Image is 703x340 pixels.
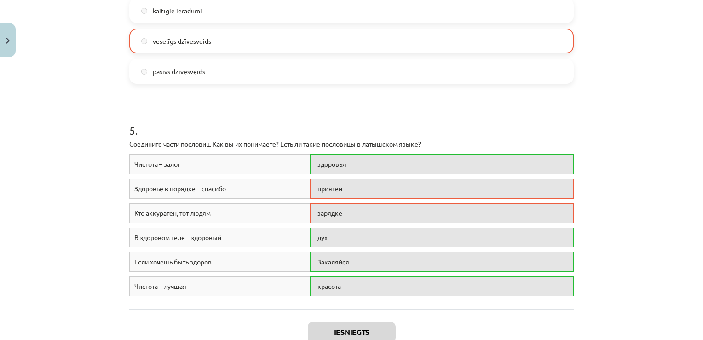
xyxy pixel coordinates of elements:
[317,258,349,266] span: Закаляйся
[6,38,10,44] img: icon-close-lesson-0947bae3869378f0d4975bcd49f059093ad1ed9edebbc8119c70593378902aed.svg
[134,209,211,217] span: Кто аккуратен, тот людям
[134,258,212,266] span: Если хочешь быть здоров
[134,233,221,241] span: В здоровом теле – здоровый
[141,38,147,44] input: veselīgs dzīvesveids
[129,108,574,136] h1: 5 .
[134,160,180,168] span: Чистота – залог
[153,67,205,76] span: pasīvs dzīvesveids
[317,160,346,168] span: здоровья
[141,8,147,14] input: kaitīgie ieradumi
[317,184,342,193] span: приятен
[129,139,574,149] p: Соедините части пословиц. Как вы их понимаете? Есть ли такие пословицы в латышском языке?
[141,69,147,75] input: pasīvs dzīvesveids
[134,184,226,193] span: Здоровье в порядке – спасибо
[134,282,186,290] span: Чистота – лучшая
[317,209,342,217] span: зарядке
[153,36,211,46] span: veselīgs dzīvesveids
[153,6,202,16] span: kaitīgie ieradumi
[317,233,328,241] span: дух
[317,282,341,290] span: красота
